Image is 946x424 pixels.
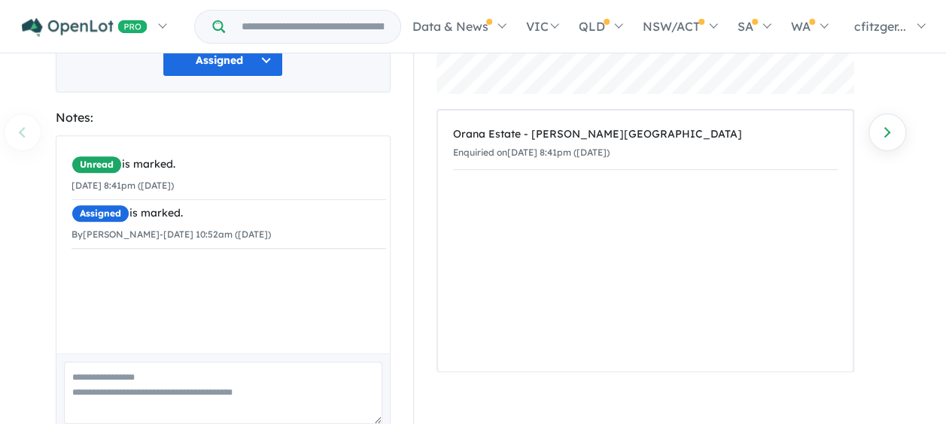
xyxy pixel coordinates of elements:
input: Try estate name, suburb, builder or developer [228,11,397,43]
div: Notes: [56,108,391,128]
span: Unread [71,156,122,174]
img: Openlot PRO Logo White [22,18,148,37]
small: [DATE] 8:41pm ([DATE]) [71,180,174,191]
button: Assigned [163,44,283,77]
div: is marked. [71,204,386,223]
small: Enquiried on [DATE] 8:41pm ([DATE]) [453,147,610,158]
div: Orana Estate - [PERSON_NAME][GEOGRAPHIC_DATA] [453,126,838,144]
small: By [PERSON_NAME] - [DATE] 10:52am ([DATE]) [71,229,271,240]
a: Orana Estate - [PERSON_NAME][GEOGRAPHIC_DATA]Enquiried on[DATE] 8:41pm ([DATE]) [453,118,838,170]
span: cfitzger... [854,19,906,34]
div: is marked. [71,156,386,174]
span: Assigned [71,204,129,223]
